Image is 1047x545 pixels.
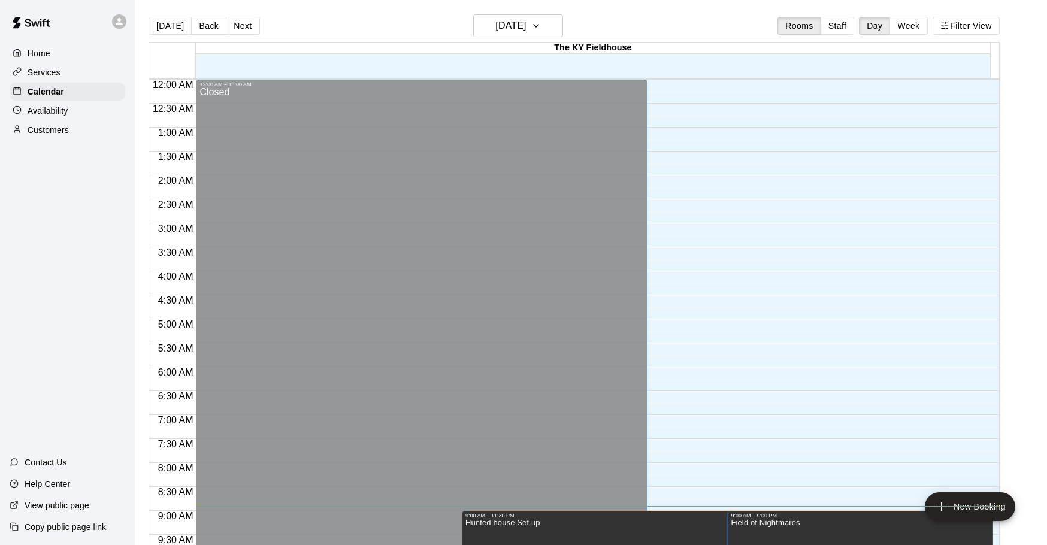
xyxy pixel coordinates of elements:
button: Filter View [933,17,1000,35]
div: 9:00 AM – 11:30 PM [465,513,910,519]
span: 5:30 AM [155,343,196,353]
div: 12:00 AM – 10:00 AM [199,81,644,87]
button: [DATE] [473,14,563,37]
span: 6:00 AM [155,367,196,377]
span: 2:30 AM [155,199,196,210]
button: Staff [821,17,855,35]
a: Services [10,63,125,81]
span: 8:30 AM [155,487,196,497]
button: Week [889,17,927,35]
a: Home [10,44,125,62]
button: Next [226,17,259,35]
p: Customers [28,124,69,136]
span: 3:00 AM [155,223,196,234]
span: 9:00 AM [155,511,196,521]
button: Day [859,17,890,35]
span: 6:30 AM [155,391,196,401]
h6: [DATE] [495,17,526,34]
span: 4:30 AM [155,295,196,305]
a: Customers [10,121,125,139]
span: 1:30 AM [155,152,196,162]
button: add [925,492,1015,521]
span: 12:30 AM [150,104,196,114]
a: Availability [10,102,125,120]
span: 8:00 AM [155,463,196,473]
p: View public page [25,499,89,511]
p: Contact Us [25,456,67,468]
a: Calendar [10,83,125,101]
span: 2:00 AM [155,175,196,186]
button: [DATE] [149,17,192,35]
p: Copy public page link [25,521,106,533]
span: 7:30 AM [155,439,196,449]
p: Services [28,66,60,78]
span: 3:30 AM [155,247,196,258]
p: Help Center [25,478,70,490]
span: 5:00 AM [155,319,196,329]
span: 1:00 AM [155,128,196,138]
p: Calendar [28,86,64,98]
div: The KY Fieldhouse [196,43,990,54]
button: Rooms [777,17,821,35]
div: 9:00 AM – 9:00 PM [731,513,989,519]
button: Back [191,17,226,35]
p: Availability [28,105,68,117]
p: Home [28,47,50,59]
span: 12:00 AM [150,80,196,90]
span: 4:00 AM [155,271,196,281]
span: 9:30 AM [155,535,196,545]
span: 7:00 AM [155,415,196,425]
